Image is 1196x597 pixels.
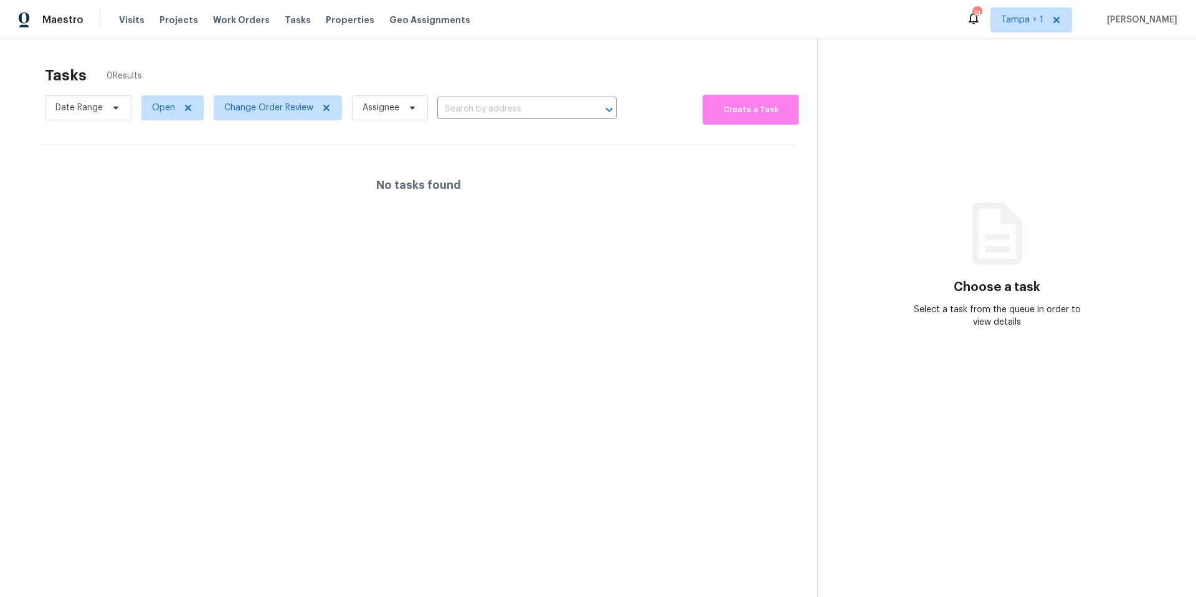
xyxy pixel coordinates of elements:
[224,102,313,114] span: Change Order Review
[152,102,175,114] span: Open
[600,101,618,118] button: Open
[45,69,87,82] h2: Tasks
[107,70,142,82] span: 0 Results
[954,281,1040,294] h3: Choose a task
[363,102,399,114] span: Assignee
[326,14,374,26] span: Properties
[213,14,270,26] span: Work Orders
[972,7,981,20] div: 74
[437,100,582,119] input: Search by address
[389,14,470,26] span: Geo Assignments
[908,303,1087,328] div: Select a task from the queue in order to view details
[159,14,198,26] span: Projects
[119,14,145,26] span: Visits
[709,103,792,117] span: Create a Task
[1001,14,1043,26] span: Tampa + 1
[1102,14,1177,26] span: [PERSON_NAME]
[703,95,799,125] button: Create a Task
[376,179,461,191] h4: No tasks found
[285,16,311,24] span: Tasks
[42,14,83,26] span: Maestro
[55,102,103,114] span: Date Range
